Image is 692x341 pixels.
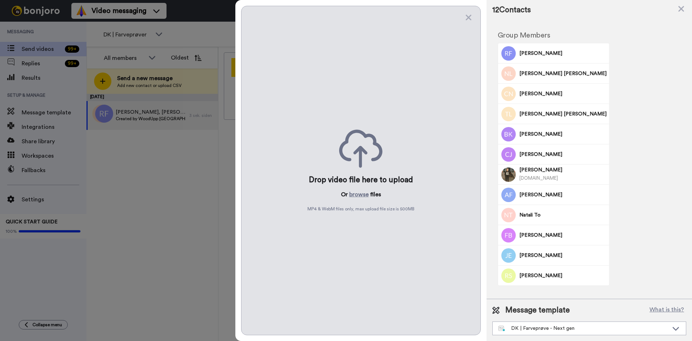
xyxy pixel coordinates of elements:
[341,190,381,199] p: Or files
[519,90,607,97] span: [PERSON_NAME]
[501,87,516,101] img: Image of Christina Njor
[501,107,516,121] img: Image of Theis Larsen
[519,70,607,77] span: [PERSON_NAME] [PERSON_NAME]
[519,272,607,279] span: [PERSON_NAME]
[519,151,607,158] span: [PERSON_NAME]
[309,175,413,185] div: Drop video file here to upload
[501,248,516,263] img: Image of Jørgen Enevoldsen
[307,206,414,212] span: MP4 & WebM files only, max upload file size is 500 MB
[519,232,607,239] span: [PERSON_NAME]
[519,110,607,118] span: [PERSON_NAME] [PERSON_NAME]
[501,66,516,81] img: Image of Nina Bardino Laugesen
[349,190,369,199] button: browse
[519,176,558,180] span: [DOMAIN_NAME]
[647,305,686,316] button: What is this?
[505,305,570,316] span: Message template
[501,228,516,242] img: Image of Flemming Berger
[501,188,516,202] img: Image of Asger Feldthaus
[498,326,505,332] img: nextgen-template.svg
[501,208,516,222] img: Image of Natali To
[501,167,516,182] img: Image of Mona Pedersen
[498,325,669,332] div: DK | Farveprøve - Next gen
[501,127,516,141] img: Image of Benny Kim Sørensen
[519,166,607,174] span: [PERSON_NAME]
[519,131,607,138] span: [PERSON_NAME]
[519,211,607,219] span: Natali To
[501,147,516,162] img: Image of Charlotte Jørgensen
[519,252,607,259] span: [PERSON_NAME]
[501,268,516,283] img: Image of Rikke Schanz
[501,46,516,61] img: Image of Rainer Flanz
[519,191,607,198] span: [PERSON_NAME]
[519,50,607,57] span: [PERSON_NAME]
